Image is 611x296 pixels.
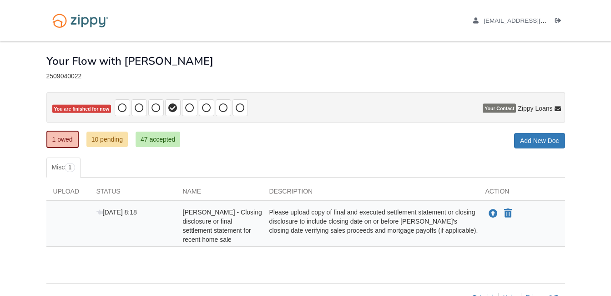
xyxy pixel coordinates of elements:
[484,17,588,24] span: tcbarb10@aol.com
[96,209,137,216] span: [DATE] 8:18
[65,163,75,172] span: 1
[136,132,180,147] a: 47 accepted
[518,104,552,113] span: Zippy Loans
[514,133,565,148] a: Add New Doc
[46,55,213,67] h1: Your Flow with [PERSON_NAME]
[183,209,262,243] span: [PERSON_NAME] - Closing disclosure or final settlement statement for recent home sale
[483,104,516,113] span: Your Contact
[479,187,565,200] div: Action
[488,208,499,219] button: Upload Barbara Coulter - Closing disclosure or final settlement statement for recent home sale
[46,131,79,148] a: 1 owed
[52,105,111,113] span: You are finished for now
[473,17,588,26] a: edit profile
[46,72,565,80] div: 2509040022
[90,187,176,200] div: Status
[46,158,81,178] a: Misc
[263,187,479,200] div: Description
[176,187,263,200] div: Name
[46,187,90,200] div: Upload
[555,17,565,26] a: Log out
[503,208,513,219] button: Declare Barbara Coulter - Closing disclosure or final settlement statement for recent home sale n...
[263,208,479,244] div: Please upload copy of final and executed settlement statement or closing disclosure to include cl...
[46,9,114,32] img: Logo
[86,132,128,147] a: 10 pending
